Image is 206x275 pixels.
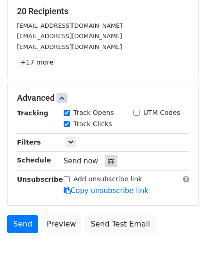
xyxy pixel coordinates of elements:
a: Send Test Email [84,215,156,233]
strong: Tracking [17,109,49,117]
label: Track Opens [74,108,114,118]
span: Send now [64,157,99,165]
small: [EMAIL_ADDRESS][DOMAIN_NAME] [17,32,122,40]
label: UTM Codes [143,108,180,118]
strong: Filters [17,138,41,146]
a: Copy unsubscribe link [64,186,148,195]
small: [EMAIL_ADDRESS][DOMAIN_NAME] [17,22,122,29]
a: Send [7,215,38,233]
a: Preview [41,215,82,233]
label: Track Clicks [74,119,112,129]
h5: 20 Recipients [17,6,189,16]
small: [EMAIL_ADDRESS][DOMAIN_NAME] [17,43,122,50]
strong: Schedule [17,156,51,164]
iframe: Chat Widget [159,230,206,275]
h5: Advanced [17,93,189,103]
a: +17 more [17,57,57,68]
strong: Unsubscribe [17,176,63,183]
label: Add unsubscribe link [74,174,142,184]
